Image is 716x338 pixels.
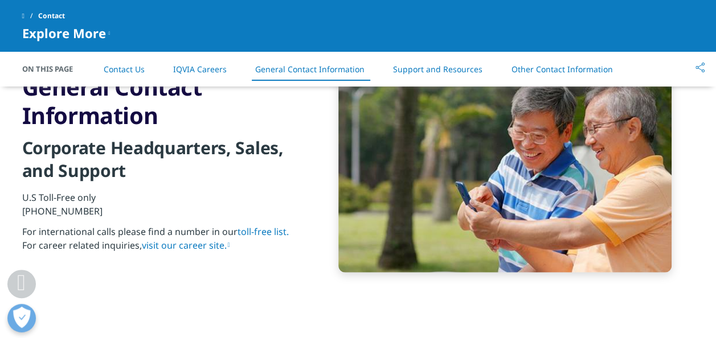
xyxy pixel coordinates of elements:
a: Contact Us [104,64,145,75]
a: Support and Resources [393,64,482,75]
h3: General Contact Information [22,73,298,130]
span: Contact [38,6,65,26]
p: U.S Toll-Free only [PHONE_NUMBER] [22,191,298,225]
a: Other Contact Information [511,64,612,75]
p: For international calls please find a number in our For career related inquiries, [22,225,298,260]
a: toll-free list. [238,225,289,238]
span: On This Page [22,63,85,75]
button: Open Preferences [7,304,36,332]
a: IQVIA Careers [173,64,227,75]
a: visit our career site. [142,239,230,252]
img: senior males at park with cell phone [338,60,672,273]
span: Explore More [22,26,106,40]
a: General Contact Information [255,64,365,75]
h4: Corporate Headquarters, Sales, and Support [22,137,298,191]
